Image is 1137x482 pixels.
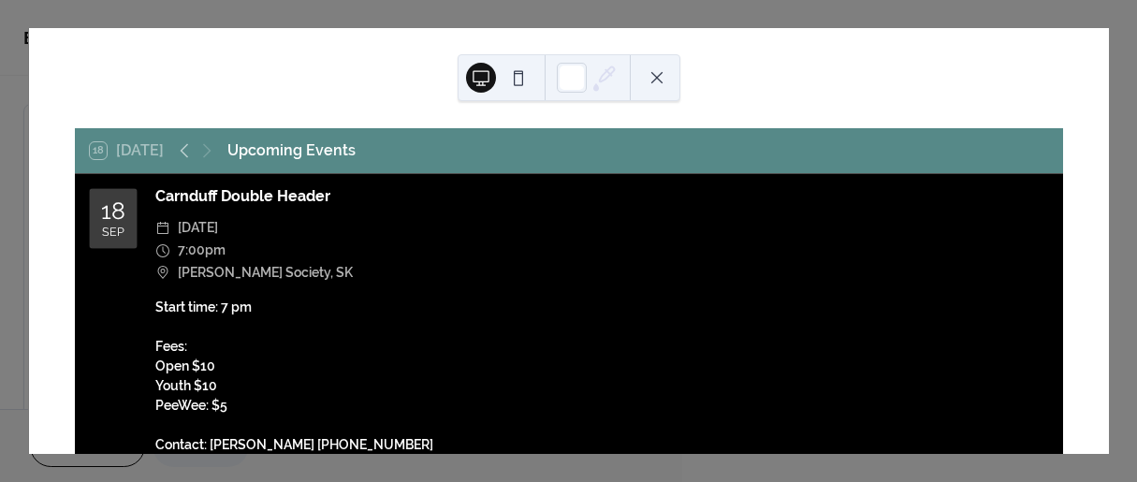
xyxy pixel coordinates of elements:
[155,262,170,285] div: ​
[155,298,904,455] div: Start time: 7 pm Fees: Open $10 Youth $10 PeeWee: $5 Contact: [PERSON_NAME] [PHONE_NUMBER]
[227,139,356,162] div: Upcoming Events
[155,217,170,240] div: ​
[178,262,353,285] span: [PERSON_NAME] Society, SK
[178,240,226,262] span: 7:00pm
[155,185,1048,208] div: Carnduff Double Header
[155,240,170,262] div: ​
[102,226,124,239] div: Sep
[101,199,125,223] div: 18
[178,217,218,240] span: [DATE]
